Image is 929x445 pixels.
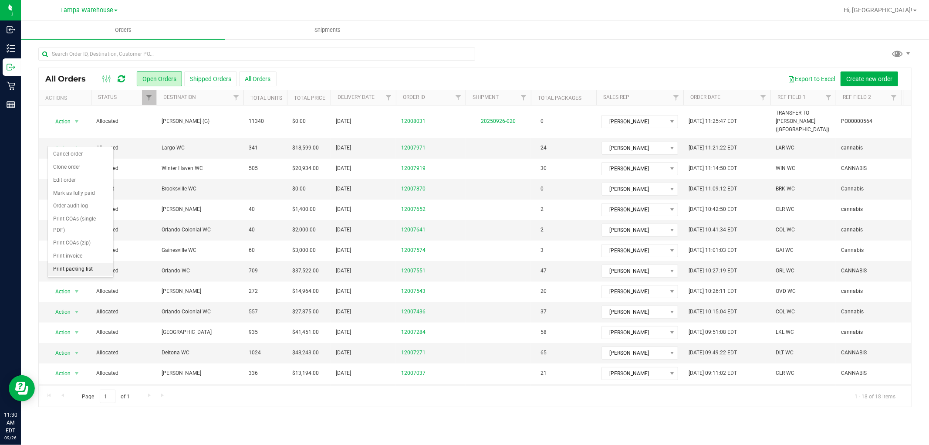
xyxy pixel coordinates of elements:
[96,328,151,336] span: Allocated
[163,94,196,100] a: Destination
[401,226,426,234] a: 12007641
[96,205,151,214] span: Allocated
[401,308,426,316] a: 12007436
[821,90,836,105] a: Filter
[689,205,737,214] span: [DATE] 10:42:50 EDT
[96,369,151,377] span: Allocated
[536,142,551,154] span: 24
[48,200,113,213] li: Order audit log
[689,226,737,234] span: [DATE] 10:41:34 EDT
[689,246,737,255] span: [DATE] 11:01:03 EDT
[536,203,548,216] span: 2
[451,90,466,105] a: Filter
[71,285,82,298] span: select
[292,267,319,275] span: $37,522.00
[162,164,238,173] span: Winter Haven WC
[4,435,17,441] p: 09/26
[47,142,71,154] span: Action
[602,347,667,359] span: [PERSON_NAME]
[536,265,551,277] span: 47
[841,287,863,296] span: cannabis
[292,287,319,296] span: $14,964.00
[841,267,867,275] span: CANNABIS
[96,185,151,193] span: Created
[292,164,319,173] span: $20,934.00
[336,246,351,255] span: [DATE]
[162,349,238,357] span: Deltona WC
[336,267,351,275] span: [DATE]
[162,267,238,275] span: Orlando WC
[292,226,316,234] span: $2,000.00
[71,347,82,359] span: select
[292,328,319,336] span: $41,451.00
[841,328,863,336] span: cannabis
[602,163,667,175] span: [PERSON_NAME]
[74,390,137,403] span: Page of 1
[60,7,113,14] span: Tampa Warehouse
[536,183,548,195] span: 0
[142,90,156,105] a: Filter
[7,25,15,34] inline-svg: Inbound
[401,287,426,296] a: 12007543
[841,226,863,234] span: cannabis
[249,246,255,255] span: 60
[48,263,113,276] li: Print packing list
[841,144,863,152] span: cannabis
[249,308,258,316] span: 557
[848,390,902,403] span: 1 - 18 of 18 items
[841,349,867,357] span: CANNABIS
[536,162,551,175] span: 30
[669,90,683,105] a: Filter
[71,306,82,318] span: select
[48,213,113,237] li: Print COAs (single PDF)
[401,205,426,214] a: 12007652
[602,204,667,216] span: [PERSON_NAME]
[689,185,737,193] span: [DATE] 11:09:12 EDT
[689,117,737,126] span: [DATE] 11:25:47 EDT
[536,285,551,298] span: 20
[96,287,151,296] span: Allocated
[336,185,351,193] span: [DATE]
[336,164,351,173] span: [DATE]
[844,7,912,14] span: Hi, [GEOGRAPHIC_DATA]!
[536,224,548,236] span: 2
[336,144,351,152] span: [DATE]
[249,349,261,357] span: 1024
[841,205,863,214] span: cannabis
[294,95,325,101] a: Total Price
[841,164,867,173] span: CANNABIS
[7,100,15,109] inline-svg: Reports
[96,164,151,173] span: Allocated
[536,115,548,128] span: 0
[401,267,426,275] a: 12007551
[292,369,319,377] span: $13,194.00
[602,224,667,236] span: [PERSON_NAME]
[690,94,720,100] a: Order Date
[249,267,258,275] span: 709
[401,349,426,357] a: 12007271
[45,95,88,101] div: Actions
[776,144,794,152] span: LAR WC
[162,117,238,126] span: [PERSON_NAME] (G)
[162,328,238,336] span: [GEOGRAPHIC_DATA]
[292,246,316,255] span: $3,000.00
[602,326,667,339] span: [PERSON_NAME]
[48,148,113,161] li: Cancel order
[249,226,255,234] span: 40
[71,142,82,154] span: select
[776,369,794,377] span: CLR WC
[602,367,667,380] span: [PERSON_NAME]
[162,205,238,214] span: [PERSON_NAME]
[689,287,737,296] span: [DATE] 10:26:11 EDT
[250,95,282,101] a: Total Units
[841,369,867,377] span: CANNABIS
[401,164,426,173] a: 12007919
[103,26,143,34] span: Orders
[841,308,864,316] span: Cannabis
[48,250,113,263] li: Print invoice
[689,267,737,275] span: [DATE] 10:27:19 EDT
[336,349,351,357] span: [DATE]
[777,94,806,100] a: Ref Field 1
[776,349,794,357] span: DLT WC
[292,308,319,316] span: $27,875.00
